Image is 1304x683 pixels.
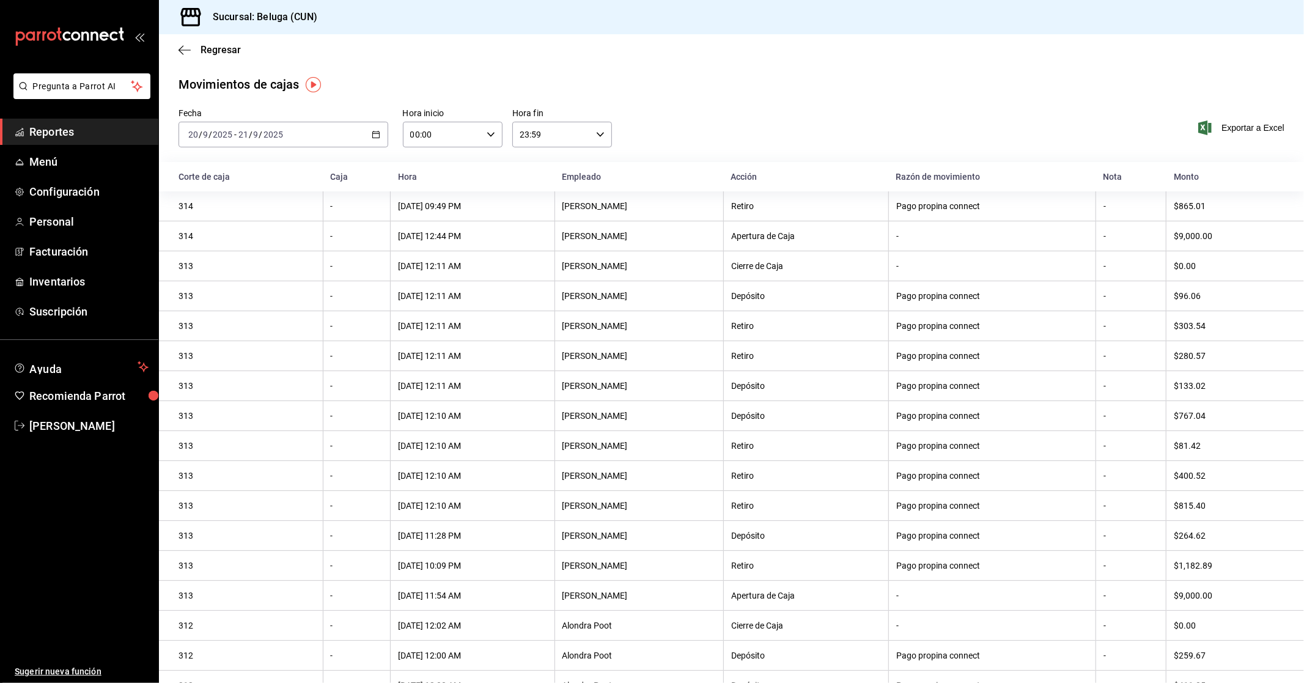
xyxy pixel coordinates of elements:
span: Inventarios [29,273,149,290]
div: 313 [179,411,315,421]
div: - [331,531,383,541]
div: [PERSON_NAME] [562,231,716,241]
div: - [1103,651,1158,660]
div: Pago propina connect [896,321,1088,331]
div: - [331,381,383,391]
div: - [896,621,1088,630]
div: - [331,501,383,511]
span: Personal [29,213,149,230]
span: Pregunta a Parrot AI [33,80,131,93]
div: - [1103,381,1158,391]
div: Corte de caja [179,172,315,182]
div: 313 [179,501,315,511]
div: [PERSON_NAME] [562,321,716,331]
div: Pago propina connect [896,411,1088,421]
div: [DATE] 09:49 PM [398,201,547,211]
div: - [1103,201,1158,211]
div: 313 [179,441,315,451]
input: ---- [212,130,233,139]
div: 313 [179,291,315,301]
div: Retiro [731,201,881,211]
div: [DATE] 12:11 AM [398,381,547,391]
div: - [1103,351,1158,361]
div: - [331,441,383,451]
div: - [331,411,383,421]
div: $133.02 [1174,381,1284,391]
span: Facturación [29,243,149,260]
div: [PERSON_NAME] [562,441,716,451]
div: $767.04 [1174,411,1284,421]
div: [DATE] 12:10 AM [398,501,547,511]
span: Menú [29,153,149,170]
div: Pago propina connect [896,441,1088,451]
div: Cierre de Caja [731,261,881,271]
div: $9,000.00 [1174,231,1284,241]
div: [PERSON_NAME] [562,291,716,301]
span: Sugerir nueva función [15,665,149,678]
div: [DATE] 12:11 AM [398,261,547,271]
span: / [199,130,202,139]
div: Movimientos de cajas [179,75,300,94]
div: - [331,651,383,660]
span: / [208,130,212,139]
div: - [331,261,383,271]
div: Pago propina connect [896,201,1088,211]
div: $0.00 [1174,621,1284,630]
button: Exportar a Excel [1201,120,1284,135]
div: Retiro [731,351,881,361]
div: - [1103,441,1158,451]
div: 313 [179,561,315,570]
span: [PERSON_NAME] [29,418,149,434]
div: $96.06 [1174,291,1284,301]
span: / [259,130,263,139]
div: 312 [179,621,315,630]
div: Apertura de Caja [731,591,881,600]
span: Suscripción [29,303,149,320]
div: Pago propina connect [896,651,1088,660]
input: -- [202,130,208,139]
input: -- [238,130,249,139]
div: - [1103,261,1158,271]
span: - [234,130,237,139]
div: $815.40 [1174,501,1284,511]
button: Pregunta a Parrot AI [13,73,150,99]
div: Alondra Poot [562,651,716,660]
div: 313 [179,351,315,361]
div: Pago propina connect [896,501,1088,511]
div: - [331,621,383,630]
div: [DATE] 12:10 AM [398,441,547,451]
div: $9,000.00 [1174,591,1284,600]
div: $259.67 [1174,651,1284,660]
input: ---- [263,130,284,139]
div: - [1103,531,1158,541]
div: - [1103,321,1158,331]
div: 313 [179,381,315,391]
span: Recomienda Parrot [29,388,149,404]
div: Nota [1103,172,1159,182]
div: Pago propina connect [896,531,1088,541]
div: $400.52 [1174,471,1284,481]
div: 313 [179,531,315,541]
div: [PERSON_NAME] [562,201,716,211]
div: [PERSON_NAME] [562,261,716,271]
div: Cierre de Caja [731,621,881,630]
div: [DATE] 12:11 AM [398,351,547,361]
div: - [896,261,1088,271]
div: - [896,591,1088,600]
div: - [1103,621,1158,630]
div: Retiro [731,441,881,451]
div: $303.54 [1174,321,1284,331]
div: Depósito [731,531,881,541]
div: $1,182.89 [1174,561,1284,570]
div: - [1103,411,1158,421]
div: - [1103,501,1158,511]
div: Monto [1174,172,1284,182]
div: Pago propina connect [896,381,1088,391]
input: -- [188,130,199,139]
div: Pago propina connect [896,351,1088,361]
div: 313 [179,471,315,481]
div: [PERSON_NAME] [562,591,716,600]
div: - [331,591,383,600]
div: - [331,291,383,301]
label: Fecha [179,109,388,118]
